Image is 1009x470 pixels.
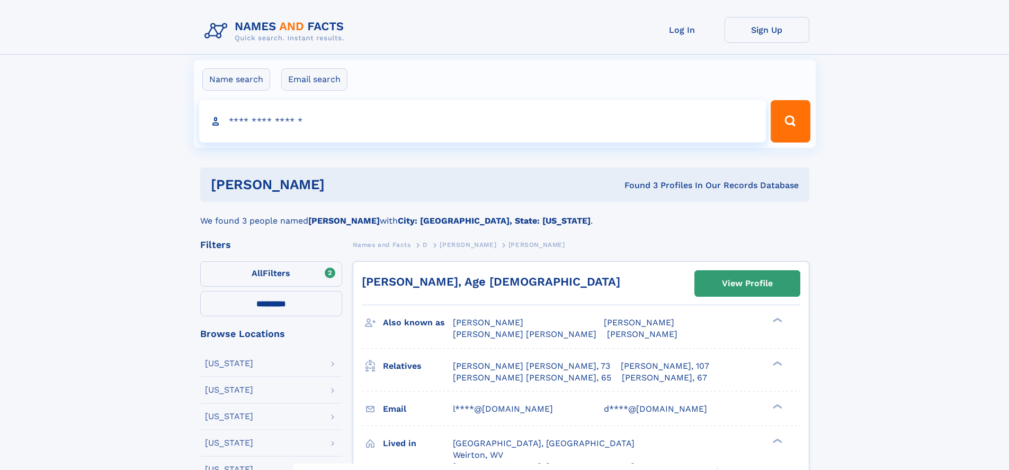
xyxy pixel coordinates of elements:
div: ❯ [770,317,783,324]
div: We found 3 people named with . [200,202,809,227]
label: Email search [281,68,347,91]
span: [PERSON_NAME] [453,317,523,327]
span: All [252,268,263,278]
label: Name search [202,68,270,91]
span: [PERSON_NAME] [PERSON_NAME] [453,329,596,339]
a: [PERSON_NAME], 67 [622,372,707,384]
a: D [423,238,428,251]
a: [PERSON_NAME] [PERSON_NAME], 73 [453,360,610,372]
a: [PERSON_NAME] [PERSON_NAME], 65 [453,372,611,384]
div: [US_STATE] [205,439,253,447]
label: Filters [200,261,342,287]
img: Logo Names and Facts [200,17,353,46]
h3: Relatives [383,357,453,375]
div: [US_STATE] [205,359,253,368]
div: [US_STATE] [205,412,253,421]
div: View Profile [722,271,773,296]
span: [PERSON_NAME] [440,241,496,249]
span: [PERSON_NAME] [607,329,677,339]
div: ❯ [770,437,783,444]
input: search input [199,100,766,143]
h3: Also known as [383,314,453,332]
a: Log In [640,17,725,43]
button: Search Button [771,100,810,143]
div: [US_STATE] [205,386,253,394]
div: Browse Locations [200,329,342,339]
div: ❯ [770,403,783,410]
a: [PERSON_NAME], Age [DEMOGRAPHIC_DATA] [362,275,620,288]
a: View Profile [695,271,800,296]
a: [PERSON_NAME], 107 [621,360,709,372]
span: [PERSON_NAME] [604,317,674,327]
b: [PERSON_NAME] [308,216,380,226]
div: ❯ [770,360,783,367]
div: Filters [200,240,342,250]
span: [GEOGRAPHIC_DATA], [GEOGRAPHIC_DATA] [453,438,635,448]
span: Weirton, WV [453,450,503,460]
h3: Email [383,400,453,418]
span: D [423,241,428,249]
span: [PERSON_NAME] [508,241,565,249]
div: Found 3 Profiles In Our Records Database [475,180,799,191]
a: [PERSON_NAME] [440,238,496,251]
a: Names and Facts [353,238,411,251]
h1: [PERSON_NAME] [211,178,475,191]
h3: Lived in [383,434,453,453]
a: Sign Up [725,17,809,43]
b: City: [GEOGRAPHIC_DATA], State: [US_STATE] [398,216,591,226]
